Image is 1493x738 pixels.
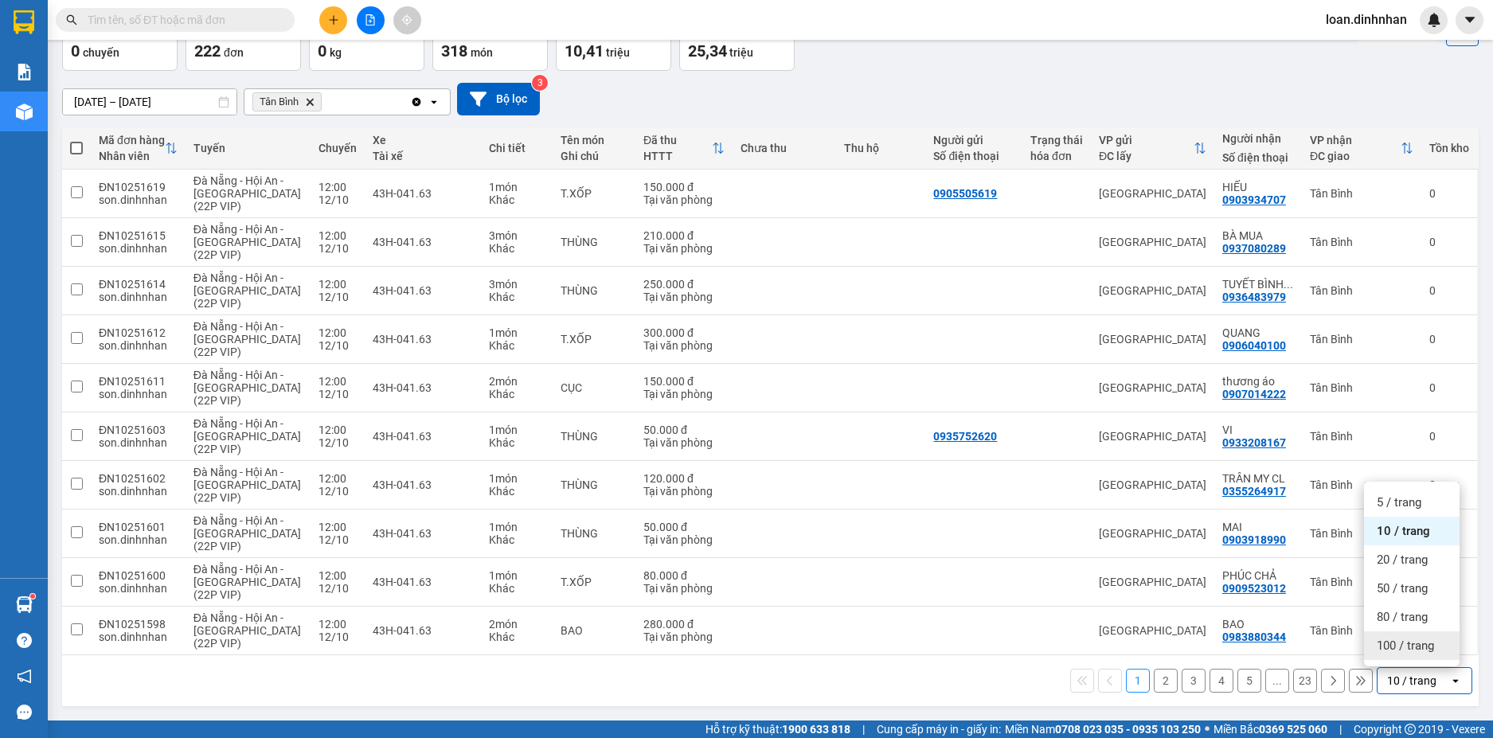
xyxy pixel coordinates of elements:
[1222,424,1294,436] div: VI
[1091,127,1214,170] th: Toggle SortBy
[643,533,724,546] div: Tại văn phòng
[1429,142,1469,154] div: Tồn kho
[99,569,178,582] div: ĐN10251600
[561,284,627,297] div: THÙNG
[561,430,627,443] div: THÙNG
[319,485,357,498] div: 12/10
[1154,669,1178,693] button: 2
[1222,229,1294,242] div: BÀ MUA
[16,596,33,613] img: warehouse-icon
[489,326,545,339] div: 1 món
[1310,236,1413,248] div: Tân Bình
[1099,430,1206,443] div: [GEOGRAPHIC_DATA]
[561,624,627,637] div: BAO
[1222,618,1294,631] div: BAO
[1429,187,1469,200] div: 0
[1222,326,1294,339] div: QUANG
[561,134,627,146] div: Tên món
[319,181,357,193] div: 12:00
[305,97,315,107] svg: Delete
[1310,576,1413,588] div: Tân Bình
[1099,381,1206,394] div: [GEOGRAPHIC_DATA]
[62,14,178,71] button: Chuyến0chuyến
[373,187,472,200] div: 43H-041.63
[1429,333,1469,346] div: 0
[643,339,724,352] div: Tại văn phòng
[1210,669,1233,693] button: 4
[99,485,178,498] div: son.dinhnhan
[489,291,545,303] div: Khác
[489,472,545,485] div: 1 món
[99,181,178,193] div: ĐN10251619
[99,339,178,352] div: son.dinhnhan
[489,533,545,546] div: Khác
[99,193,178,206] div: son.dinhnhan
[933,187,997,200] div: 0905505619
[319,339,357,352] div: 12/10
[193,320,301,358] span: Đà Nẵng - Hội An - [GEOGRAPHIC_DATA] (22P VIP)
[1429,236,1469,248] div: 0
[319,242,357,255] div: 12/10
[741,142,828,154] div: Chưa thu
[643,375,724,388] div: 150.000 đ
[99,582,178,595] div: son.dinhnhan
[489,193,545,206] div: Khác
[325,94,326,110] input: Selected Tân Bình.
[319,229,357,242] div: 12:00
[643,278,724,291] div: 250.000 đ
[1456,6,1483,34] button: caret-down
[99,631,178,643] div: son.dinhnhan
[365,14,376,25] span: file-add
[643,485,724,498] div: Tại văn phòng
[194,41,221,61] span: 222
[1099,333,1206,346] div: [GEOGRAPHIC_DATA]
[1222,181,1294,193] div: HIẾU
[319,193,357,206] div: 12/10
[318,41,326,61] span: 0
[193,223,301,261] span: Đà Nẵng - Hội An - [GEOGRAPHIC_DATA] (22P VIP)
[643,582,724,595] div: Tại văn phòng
[17,669,32,684] span: notification
[643,229,724,242] div: 210.000 đ
[99,521,178,533] div: ĐN10251601
[99,375,178,388] div: ĐN10251611
[561,478,627,491] div: THÙNG
[1222,339,1286,352] div: 0906040100
[319,291,357,303] div: 12/10
[373,576,472,588] div: 43H-041.63
[933,150,1014,162] div: Số điện thoại
[1222,521,1294,533] div: MAI
[1222,132,1294,145] div: Người nhận
[1310,527,1413,540] div: Tân Bình
[319,569,357,582] div: 12:00
[643,521,724,533] div: 50.000 đ
[17,633,32,648] span: question-circle
[319,6,347,34] button: plus
[99,150,165,162] div: Nhân viên
[1310,134,1401,146] div: VP nhận
[66,14,77,25] span: search
[489,375,545,388] div: 2 món
[1099,624,1206,637] div: [GEOGRAPHIC_DATA]
[1099,284,1206,297] div: [GEOGRAPHIC_DATA]
[561,381,627,394] div: CỤC
[877,720,1001,738] span: Cung cấp máy in - giấy in:
[319,582,357,595] div: 12/10
[1099,527,1206,540] div: [GEOGRAPHIC_DATA]
[561,187,627,200] div: T.XỐP
[1310,284,1413,297] div: Tân Bình
[30,594,35,599] sup: 1
[373,381,472,394] div: 43H-041.63
[193,174,301,213] span: Đà Nẵng - Hội An - [GEOGRAPHIC_DATA] (22P VIP)
[1310,624,1413,637] div: Tân Bình
[561,576,627,588] div: T.XỐP
[99,618,178,631] div: ĐN10251598
[319,278,357,291] div: 12:00
[99,472,178,485] div: ĐN10251602
[193,514,301,553] span: Đà Nẵng - Hội An - [GEOGRAPHIC_DATA] (22P VIP)
[373,624,472,637] div: 43H-041.63
[635,127,732,170] th: Toggle SortBy
[643,181,724,193] div: 150.000 đ
[99,388,178,400] div: son.dinhnhan
[1405,724,1416,735] span: copyright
